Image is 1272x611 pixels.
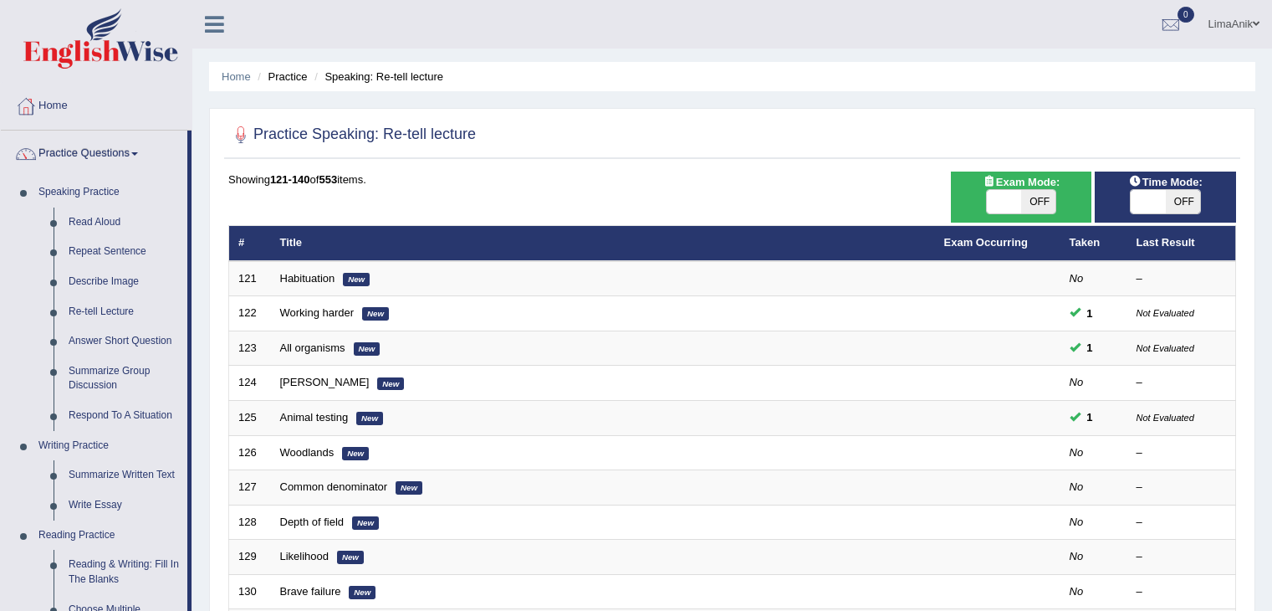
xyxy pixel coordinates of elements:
[310,69,443,85] li: Speaking: Re-tell lecture
[31,431,187,461] a: Writing Practice
[352,516,379,530] em: New
[61,237,187,267] a: Repeat Sentence
[976,173,1066,191] span: Exam Mode:
[280,585,341,598] a: Brave failure
[1070,550,1084,562] em: No
[1166,190,1201,213] span: OFF
[280,272,335,285] a: Habituation
[31,521,187,551] a: Reading Practice
[1060,226,1127,261] th: Taken
[1122,173,1209,191] span: Time Mode:
[1070,272,1084,285] em: No
[222,70,251,83] a: Home
[1,83,192,125] a: Home
[1070,516,1084,528] em: No
[280,341,345,354] a: All organisms
[1137,308,1194,318] small: Not Evaluated
[229,574,271,609] td: 130
[280,480,388,493] a: Common denominator
[1070,480,1084,493] em: No
[356,412,383,425] em: New
[1137,480,1227,495] div: –
[228,122,476,147] h2: Practice Speaking: Re-tell lecture
[280,376,370,388] a: [PERSON_NAME]
[229,226,271,261] th: #
[1080,339,1100,357] span: You cannot take this question anymore
[61,460,187,490] a: Summarize Written Text
[253,69,307,85] li: Practice
[61,326,187,357] a: Answer Short Question
[229,540,271,575] td: 129
[229,470,271,506] td: 127
[229,261,271,296] td: 121
[1021,190,1056,213] span: OFF
[944,236,1028,249] a: Exam Occurring
[342,447,369,460] em: New
[1137,549,1227,565] div: –
[61,297,187,327] a: Re-tell Lecture
[271,226,935,261] th: Title
[354,342,381,356] em: New
[362,307,389,321] em: New
[61,490,187,521] a: Write Essay
[280,516,345,528] a: Depth of field
[1137,343,1194,353] small: Not Evaluated
[337,551,364,564] em: New
[61,550,187,594] a: Reading & Writing: Fill In The Blanks
[229,505,271,540] td: 128
[1177,7,1194,23] span: 0
[1070,585,1084,598] em: No
[1137,375,1227,391] div: –
[1137,445,1227,461] div: –
[1137,584,1227,600] div: –
[61,357,187,401] a: Summarize Group Discussion
[280,411,349,424] a: Animal testing
[61,267,187,297] a: Describe Image
[228,172,1236,187] div: Showing of items.
[1137,515,1227,531] div: –
[229,435,271,470] td: 126
[396,481,422,495] em: New
[1137,271,1227,287] div: –
[280,446,335,459] a: Woodlands
[343,273,370,286] em: New
[229,331,271,366] td: 123
[1127,226,1236,261] th: Last Result
[229,366,271,401] td: 124
[229,296,271,331] td: 122
[1080,408,1100,426] span: You cannot take this question anymore
[1070,376,1084,388] em: No
[1080,305,1100,322] span: You cannot take this question anymore
[229,401,271,436] td: 125
[280,306,355,319] a: Working harder
[31,177,187,208] a: Speaking Practice
[319,173,337,186] b: 553
[951,172,1092,223] div: Show exams occurring in exams
[377,377,404,391] em: New
[349,586,375,599] em: New
[1070,446,1084,459] em: No
[270,173,310,186] b: 121-140
[1,131,187,172] a: Practice Questions
[280,550,329,562] a: Likelihood
[61,401,187,431] a: Respond To A Situation
[1137,413,1194,423] small: Not Evaluated
[61,208,187,238] a: Read Aloud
